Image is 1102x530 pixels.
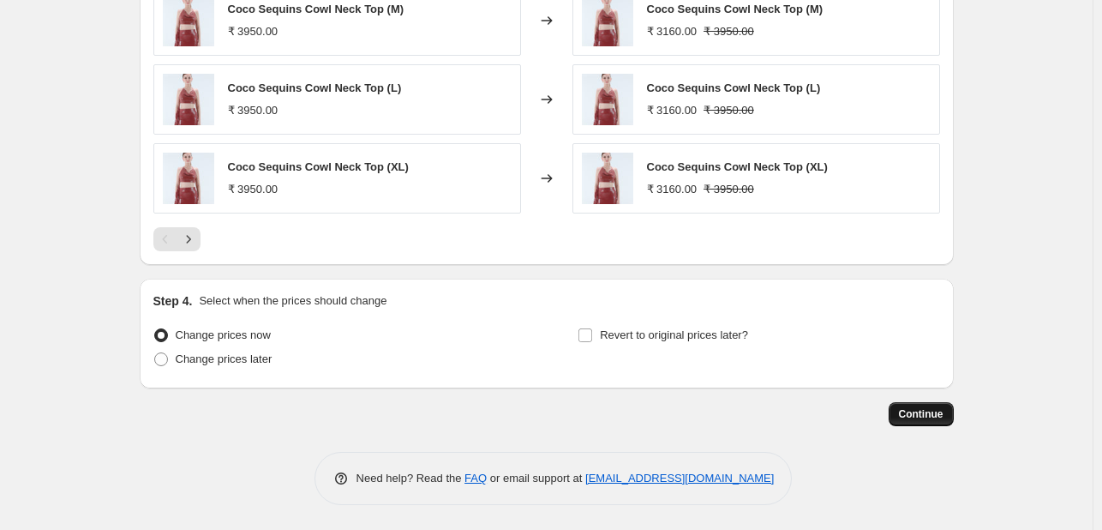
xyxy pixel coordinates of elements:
img: DGP_7860_80x.jpg [582,74,633,125]
span: Change prices later [176,352,273,365]
span: Change prices now [176,328,271,341]
span: Continue [899,407,943,421]
span: ₹ 3950.00 [228,25,278,38]
span: Coco Sequins Cowl Neck Top (M) [228,3,404,15]
span: ₹ 3160.00 [647,25,698,38]
span: Revert to original prices later? [600,328,748,341]
span: Need help? Read the [356,472,465,485]
span: Coco Sequins Cowl Neck Top (M) [647,3,824,15]
span: Coco Sequins Cowl Neck Top (XL) [647,160,828,173]
img: DGP_7860_80x.jpg [163,74,214,125]
a: [EMAIL_ADDRESS][DOMAIN_NAME] [585,472,774,485]
span: ₹ 3950.00 [704,25,754,38]
span: Coco Sequins Cowl Neck Top (L) [647,81,821,94]
a: FAQ [464,472,487,485]
h2: Step 4. [153,292,193,310]
button: Next [177,227,201,251]
span: ₹ 3950.00 [704,104,754,117]
button: Continue [889,402,954,426]
span: ₹ 3160.00 [647,183,698,196]
nav: Pagination [153,227,201,251]
img: DGP_7860_80x.jpg [163,153,214,204]
span: Coco Sequins Cowl Neck Top (L) [228,81,402,94]
img: DGP_7860_80x.jpg [582,153,633,204]
span: or email support at [487,472,585,485]
span: ₹ 3160.00 [647,104,698,117]
span: ₹ 3950.00 [228,183,278,196]
p: Select when the prices should change [199,292,386,310]
span: Coco Sequins Cowl Neck Top (XL) [228,160,409,173]
span: ₹ 3950.00 [704,183,754,196]
span: ₹ 3950.00 [228,104,278,117]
